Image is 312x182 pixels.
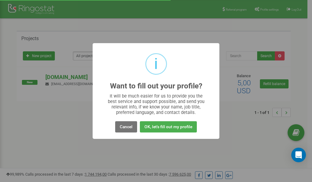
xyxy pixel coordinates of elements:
[115,121,137,132] button: Cancel
[140,121,197,132] button: OK, let's fill out my profile
[154,54,158,74] div: i
[110,82,202,90] h2: Want to fill out your profile?
[291,148,306,162] div: Open Intercom Messenger
[105,93,207,115] div: It will be much easier for us to provide you the best service and support possible, and send you ...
